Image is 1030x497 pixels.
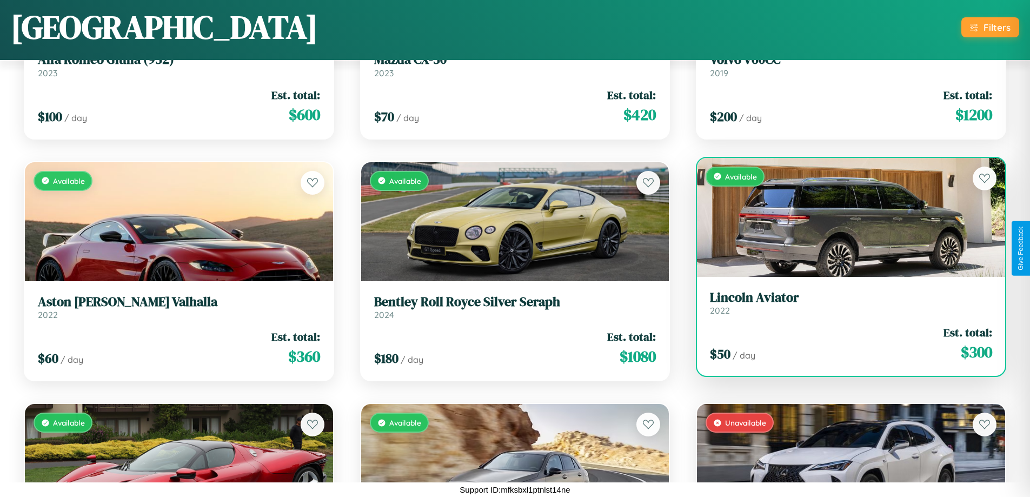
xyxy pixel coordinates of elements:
[374,108,394,125] span: $ 70
[710,290,992,306] h3: Lincoln Aviator
[733,350,755,361] span: / day
[710,305,730,316] span: 2022
[374,309,394,320] span: 2024
[1017,227,1025,270] div: Give Feedback
[710,68,728,78] span: 2019
[984,22,1011,33] div: Filters
[271,87,320,103] span: Est. total:
[710,345,730,363] span: $ 50
[374,68,394,78] span: 2023
[710,108,737,125] span: $ 200
[710,52,992,68] h3: Volvo V60CC
[38,294,320,321] a: Aston [PERSON_NAME] Valhalla2022
[38,349,58,367] span: $ 60
[739,112,762,123] span: / day
[710,52,992,78] a: Volvo V60CC2019
[288,346,320,367] span: $ 360
[374,52,656,68] h3: Mazda CX-50
[396,112,419,123] span: / day
[271,329,320,344] span: Est. total:
[955,104,992,125] span: $ 1200
[725,172,757,181] span: Available
[401,354,423,365] span: / day
[374,349,398,367] span: $ 180
[61,354,83,365] span: / day
[389,418,421,427] span: Available
[38,108,62,125] span: $ 100
[460,482,570,497] p: Support ID: mfksbxl1ptnlst14ne
[374,52,656,78] a: Mazda CX-502023
[38,309,58,320] span: 2022
[374,294,656,310] h3: Bentley Roll Royce Silver Seraph
[53,176,85,185] span: Available
[943,87,992,103] span: Est. total:
[961,341,992,363] span: $ 300
[725,418,766,427] span: Unavailable
[38,52,320,68] h3: Alfa Romeo Giulia (952)
[38,68,57,78] span: 2023
[374,294,656,321] a: Bentley Roll Royce Silver Seraph2024
[38,294,320,310] h3: Aston [PERSON_NAME] Valhalla
[389,176,421,185] span: Available
[11,5,318,49] h1: [GEOGRAPHIC_DATA]
[620,346,656,367] span: $ 1080
[623,104,656,125] span: $ 420
[607,87,656,103] span: Est. total:
[289,104,320,125] span: $ 600
[943,324,992,340] span: Est. total:
[53,418,85,427] span: Available
[38,52,320,78] a: Alfa Romeo Giulia (952)2023
[607,329,656,344] span: Est. total:
[64,112,87,123] span: / day
[961,17,1019,37] button: Filters
[710,290,992,316] a: Lincoln Aviator2022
